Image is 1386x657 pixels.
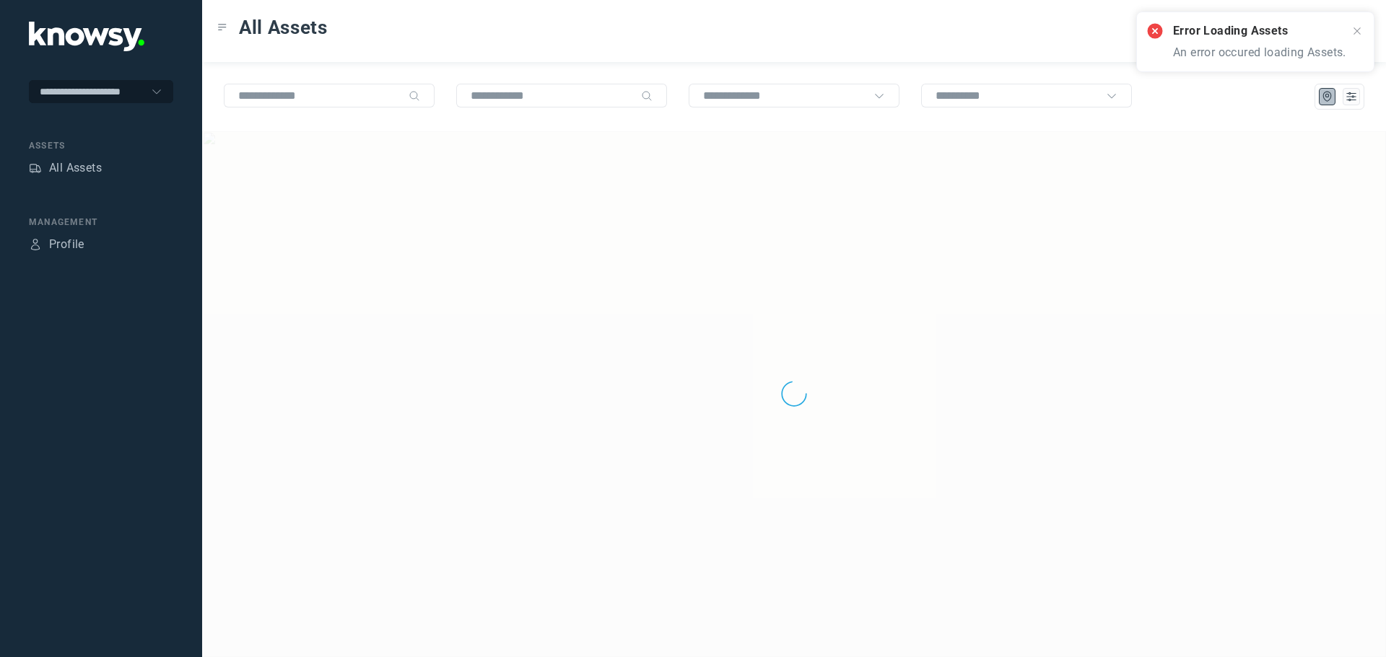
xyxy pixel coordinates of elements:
[49,236,84,253] div: Profile
[1173,22,1346,40] h2: Error Loading Assets
[217,22,227,32] div: Toggle Menu
[1345,90,1358,103] div: List
[239,14,328,40] span: All Assets
[1321,90,1334,103] div: Map
[49,159,102,177] div: All Assets
[409,90,420,102] div: Search
[29,159,102,177] a: AssetsAll Assets
[29,139,173,152] div: Assets
[29,236,84,253] a: ProfileProfile
[641,90,653,102] div: Search
[29,238,42,251] div: Profile
[29,22,144,51] img: Application Logo
[29,216,173,229] div: Management
[1173,44,1346,61] p: An error occured loading Assets.
[29,162,42,175] div: Assets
